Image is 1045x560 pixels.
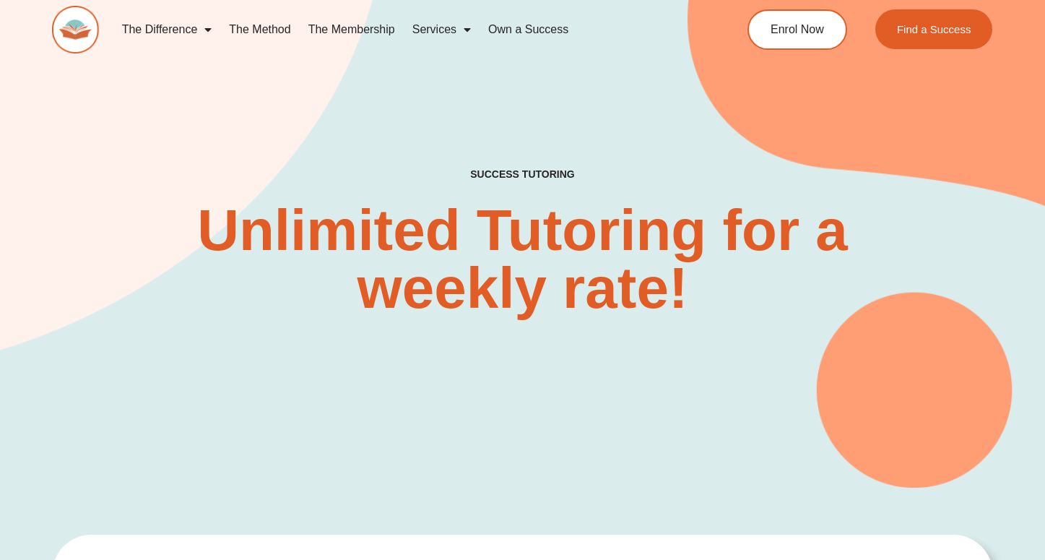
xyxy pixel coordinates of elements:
a: The Membership [300,13,404,46]
a: Enrol Now [747,9,847,50]
h2: Unlimited Tutoring for a weekly rate! [113,202,932,317]
a: The Method [220,13,299,46]
a: Find a Success [875,9,993,49]
span: Find a Success [897,24,971,35]
h4: SUCCESS TUTORING​ [383,168,662,181]
a: Services [404,13,480,46]
span: Enrol Now [771,24,824,35]
nav: Menu [113,13,694,46]
a: Own a Success [480,13,577,46]
a: The Difference [113,13,221,46]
